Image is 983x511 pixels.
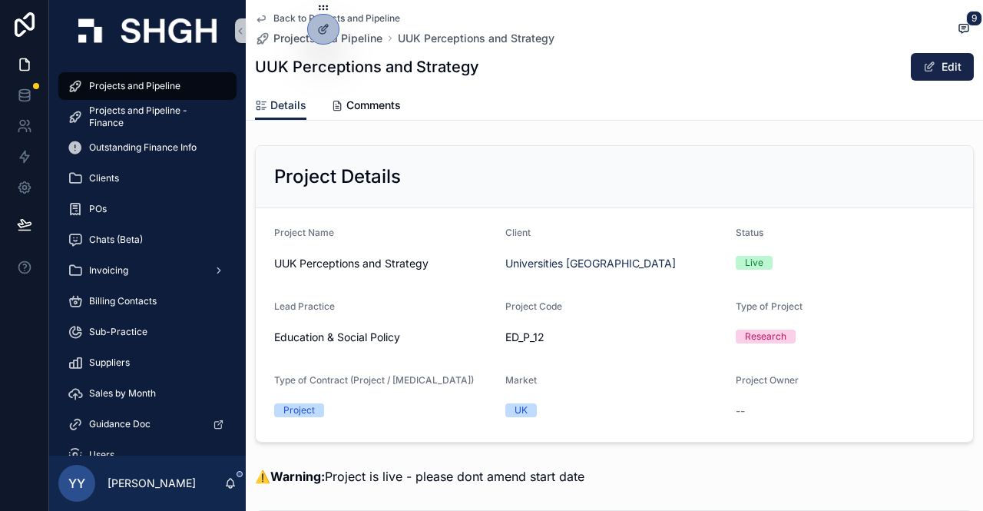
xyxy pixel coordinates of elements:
div: Research [745,330,786,343]
a: Billing Contacts [58,287,237,315]
button: 9 [954,20,974,39]
div: Live [745,256,763,270]
a: Chats (Beta) [58,226,237,254]
span: Guidance Doc [89,418,151,430]
span: Outstanding Finance Info [89,141,197,154]
span: Project Name [274,227,334,238]
a: Outstanding Finance Info [58,134,237,161]
span: Sub-Practice [89,326,147,338]
span: Sales by Month [89,387,156,400]
span: Education & Social Policy [274,330,400,345]
div: Project [283,403,315,417]
span: Projects and Pipeline - Finance [89,105,221,129]
a: Projects and Pipeline [255,31,382,46]
span: Back to Projects and Pipeline [273,12,400,25]
a: Users [58,441,237,469]
span: Type of Project [736,300,803,312]
strong: Warning: [270,469,325,484]
span: Type of Contract (Project / [MEDICAL_DATA]) [274,374,474,386]
span: POs [89,203,107,215]
span: Lead Practice [274,300,335,312]
span: Market [505,374,537,386]
span: Invoicing [89,264,128,277]
span: Project Owner [736,374,799,386]
a: Guidance Doc [58,410,237,438]
span: YY [68,474,85,493]
a: Projects and Pipeline [58,72,237,100]
div: UK [515,403,528,417]
a: Sales by Month [58,380,237,407]
span: Suppliers [89,357,130,369]
a: UUK Perceptions and Strategy [398,31,554,46]
h2: Project Details [274,164,401,189]
span: Chats (Beta) [89,234,143,246]
a: POs [58,195,237,223]
span: ⚠️ Project is live - please dont amend start date [255,469,584,484]
a: Details [255,91,306,121]
a: Projects and Pipeline - Finance [58,103,237,131]
a: Invoicing [58,257,237,284]
span: Comments [346,98,401,113]
h1: UUK Perceptions and Strategy [255,56,479,78]
a: Back to Projects and Pipeline [255,12,400,25]
p: [PERSON_NAME] [108,476,196,491]
a: Universities [GEOGRAPHIC_DATA] [505,256,676,271]
span: UUK Perceptions and Strategy [274,256,493,271]
span: Projects and Pipeline [89,80,180,92]
span: -- [736,403,745,419]
a: Clients [58,164,237,192]
span: Details [270,98,306,113]
span: Projects and Pipeline [273,31,382,46]
span: Billing Contacts [89,295,157,307]
span: Status [736,227,763,238]
span: ED_P_12 [505,330,724,345]
div: scrollable content [49,61,246,456]
img: App logo [78,18,217,43]
span: Clients [89,172,119,184]
span: Project Code [505,300,562,312]
a: Comments [331,91,401,122]
button: Edit [911,53,974,81]
span: Client [505,227,531,238]
a: Suppliers [58,349,237,377]
span: 9 [966,11,982,26]
span: Users [89,449,114,461]
a: Sub-Practice [58,318,237,346]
